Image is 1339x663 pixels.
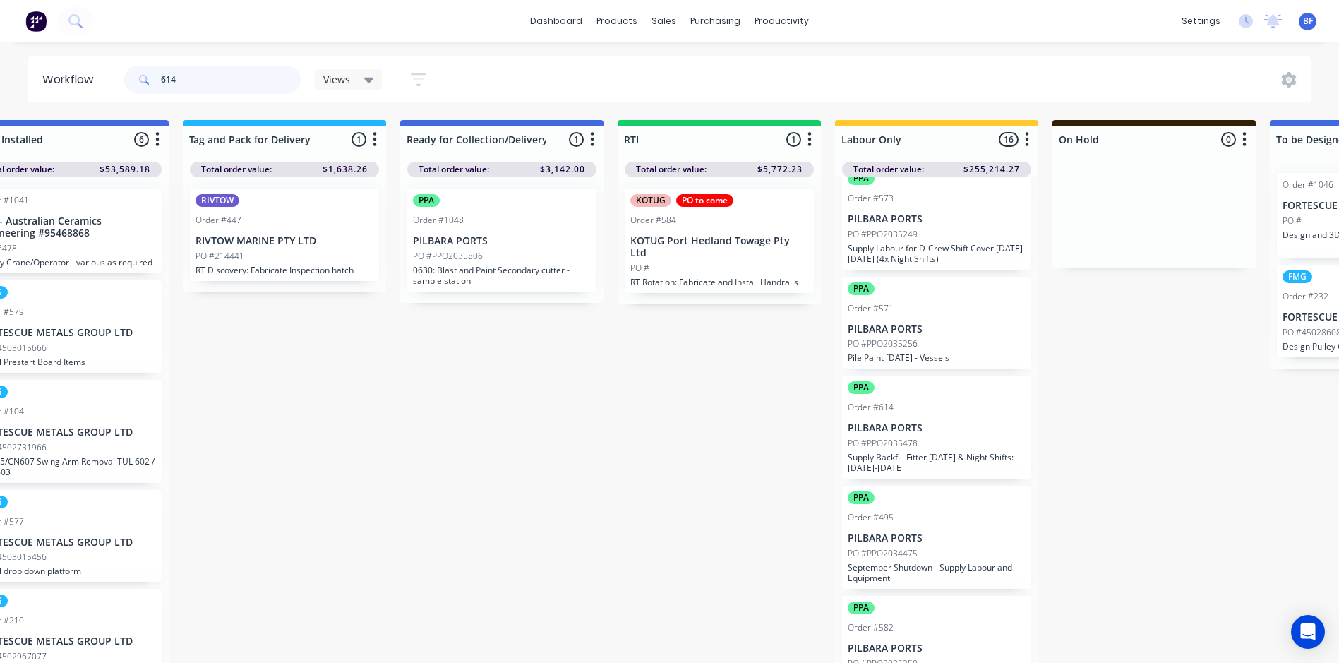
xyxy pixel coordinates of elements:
div: PPA [848,381,875,394]
span: Total order value: [201,163,272,176]
div: purchasing [683,11,747,32]
div: Open Intercom Messenger [1291,615,1325,649]
div: RIVTOW [196,194,239,207]
span: $3,142.00 [540,163,585,176]
div: Order #1048 [413,214,464,227]
div: PPA [848,491,875,504]
p: PO #PPO2034475 [848,547,918,560]
div: Order #571 [848,302,894,315]
div: Order #584 [630,214,676,227]
span: $5,772.23 [757,163,803,176]
span: Total order value: [419,163,489,176]
p: PO #PPO2035478 [848,437,918,450]
div: Order #1046 [1283,179,1333,191]
span: $1,638.26 [323,163,368,176]
p: PILBARA PORTS [848,643,1026,655]
a: dashboard [523,11,589,32]
span: Total order value: [636,163,707,176]
div: PPA [848,282,875,295]
p: RT Rotation: Fabricate and Install Handrails [630,277,808,287]
span: $255,214.27 [963,163,1020,176]
p: PO # [630,262,649,275]
div: RIVTOWOrder #447RIVTOW MARINE PTY LTDPO #214441RT Discovery: Fabricate Inspection hatch [190,189,379,281]
span: BF [1303,15,1313,28]
span: Views [323,72,350,87]
div: PPA [848,172,875,185]
div: PPAOrder #1048PILBARA PORTSPO #PPO20358060630: Blast and Paint Secondary cutter - sample station [407,189,596,292]
div: PPA [848,602,875,614]
p: Supply Labour for D-Crew Shift Cover [DATE]-[DATE] (4x Night Shifts) [848,243,1026,264]
div: Order #582 [848,621,894,634]
p: PO #214441 [196,250,244,263]
div: productivity [747,11,816,32]
div: PPAOrder #571PILBARA PORTSPO #PPO2035256Pile Paint [DATE] - Vessels [842,277,1031,369]
div: PO to come [676,194,733,207]
p: PO #PPO2035806 [413,250,483,263]
p: PO #PPO2035256 [848,338,918,350]
p: Pile Paint [DATE] - Vessels [848,352,1026,363]
div: PPAOrder #614PILBARA PORTSPO #PPO2035478Supply Backfill Fitter [DATE] & Night Shifts: [DATE]-[DATE] [842,376,1031,479]
div: sales [644,11,683,32]
p: 0630: Blast and Paint Secondary cutter - sample station [413,265,591,286]
p: PILBARA PORTS [848,422,1026,434]
p: PILBARA PORTS [413,235,591,247]
div: settings [1175,11,1227,32]
div: Order #495 [848,511,894,524]
span: $53,589.18 [100,163,150,176]
div: KOTUGPO to comeOrder #584KOTUG Port Hedland Towage Pty LtdPO #RT Rotation: Fabricate and Install ... [625,189,814,293]
div: products [589,11,644,32]
p: September Shutdown - Supply Labour and Equipment [848,562,1026,583]
div: Order #232 [1283,290,1328,303]
div: Workflow [42,71,100,88]
div: PPA [413,194,440,207]
p: RT Discovery: Fabricate Inspection hatch [196,265,373,275]
div: FMG [1283,270,1312,283]
div: KOTUG [630,194,671,207]
input: Search for orders... [161,66,301,94]
span: Total order value: [853,163,924,176]
img: Factory [25,11,47,32]
div: Order #447 [196,214,241,227]
p: KOTUG Port Hedland Towage Pty Ltd [630,235,808,259]
div: PPAOrder #573PILBARA PORTSPO #PPO2035249Supply Labour for D-Crew Shift Cover [DATE]-[DATE] (4x Ni... [842,167,1031,270]
p: RIVTOW MARINE PTY LTD [196,235,373,247]
p: PILBARA PORTS [848,323,1026,335]
p: PILBARA PORTS [848,213,1026,225]
p: Supply Backfill Fitter [DATE] & Night Shifts: [DATE]-[DATE] [848,452,1026,473]
div: Order #573 [848,192,894,205]
p: PO # [1283,215,1302,227]
div: PPAOrder #495PILBARA PORTSPO #PPO2034475September Shutdown - Supply Labour and Equipment [842,486,1031,589]
div: Order #614 [848,401,894,414]
p: PO #PPO2035249 [848,228,918,241]
p: PILBARA PORTS [848,532,1026,544]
